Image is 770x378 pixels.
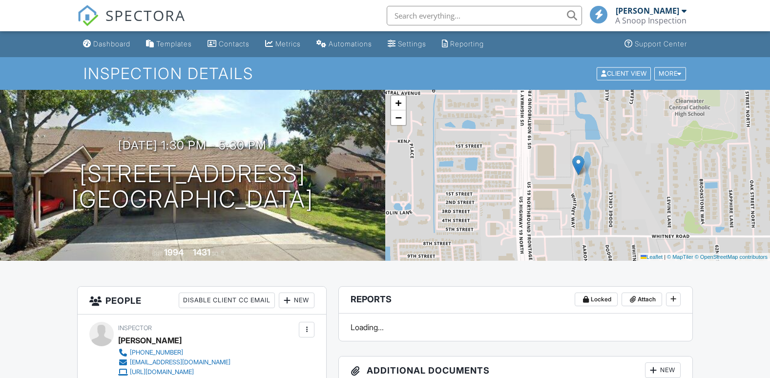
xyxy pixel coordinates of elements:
[616,6,679,16] div: [PERSON_NAME]
[78,287,327,315] h3: People
[391,110,406,125] a: Zoom out
[387,6,582,25] input: Search everything...
[395,111,401,124] span: −
[641,254,663,260] a: Leaflet
[118,333,182,348] div: [PERSON_NAME]
[83,65,687,82] h1: Inspection Details
[204,35,253,53] a: Contacts
[450,40,484,48] div: Reporting
[77,5,99,26] img: The Best Home Inspection Software - Spectora
[77,13,186,34] a: SPECTORA
[164,247,184,257] div: 1994
[438,35,488,53] a: Reporting
[118,348,230,357] a: [PHONE_NUMBER]
[118,367,230,377] a: [URL][DOMAIN_NAME]
[391,96,406,110] a: Zoom in
[572,155,584,175] img: Marker
[329,40,372,48] div: Automations
[398,40,426,48] div: Settings
[664,254,666,260] span: |
[219,40,250,48] div: Contacts
[645,362,681,378] div: New
[261,35,305,53] a: Metrics
[142,35,196,53] a: Templates
[395,97,401,109] span: +
[275,40,301,48] div: Metrics
[179,293,275,308] div: Disable Client CC Email
[105,5,186,25] span: SPECTORA
[279,293,314,308] div: New
[621,35,691,53] a: Support Center
[79,35,134,53] a: Dashboard
[152,250,163,257] span: Built
[312,35,376,53] a: Automations (Basic)
[130,358,230,366] div: [EMAIL_ADDRESS][DOMAIN_NAME]
[212,250,226,257] span: sq. ft.
[118,324,152,332] span: Inspector
[597,67,651,80] div: Client View
[615,16,687,25] div: A Snoop Inspection
[71,161,313,213] h1: [STREET_ADDRESS] [GEOGRAPHIC_DATA]
[93,40,130,48] div: Dashboard
[118,357,230,367] a: [EMAIL_ADDRESS][DOMAIN_NAME]
[118,139,267,152] h3: [DATE] 1:30 pm - 5:30 pm
[667,254,693,260] a: © MapTiler
[654,67,686,80] div: More
[635,40,687,48] div: Support Center
[384,35,430,53] a: Settings
[156,40,192,48] div: Templates
[695,254,768,260] a: © OpenStreetMap contributors
[130,349,183,357] div: [PHONE_NUMBER]
[193,247,210,257] div: 1431
[596,69,653,77] a: Client View
[130,368,194,376] div: [URL][DOMAIN_NAME]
